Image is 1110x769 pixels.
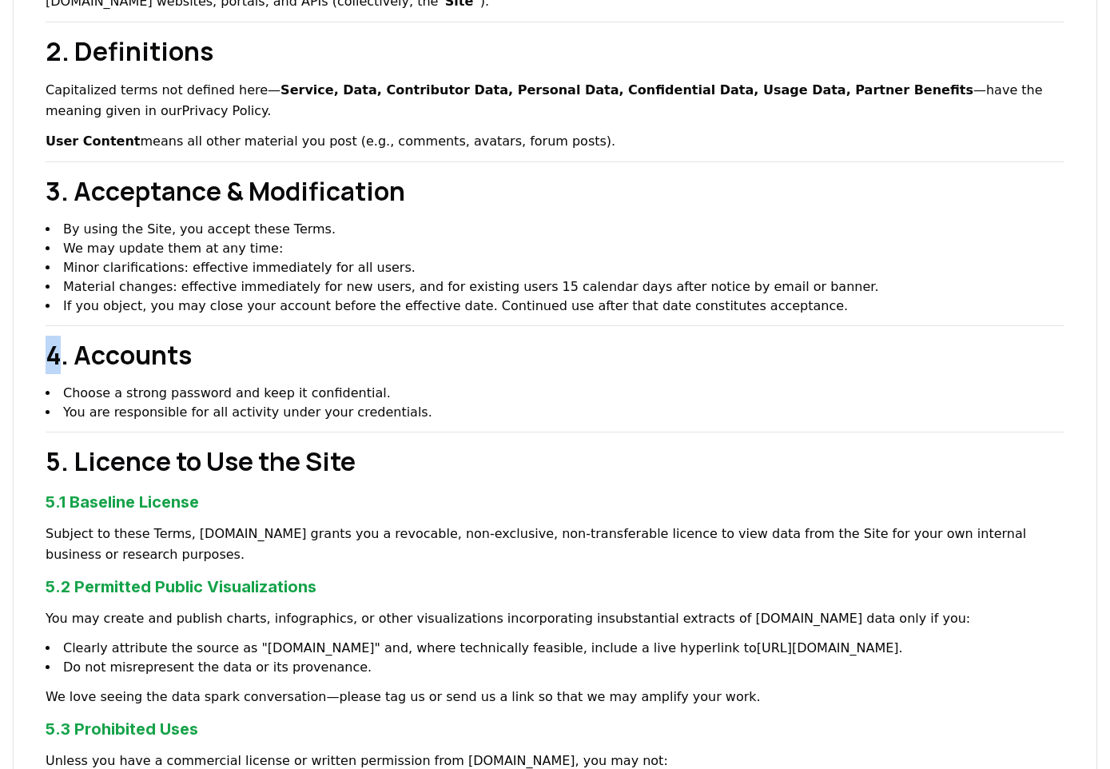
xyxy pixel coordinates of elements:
li: Do not misrepresent the data or its provenance. [46,658,1064,677]
h3: 5.3 Prohibited Uses [46,717,1064,741]
a: Privacy Policy [182,103,268,118]
li: If you object, you may close your account before the effective date. Continued use after that dat... [46,297,1064,316]
p: means all other material you post (e.g., comments, avatars, forum posts). [46,131,1064,152]
h3: 5.1 Baseline License [46,490,1064,514]
strong: User Content [46,133,141,149]
li: Clearly attribute the source as "[DOMAIN_NAME]" and, where technically feasible, include a live h... [46,639,1064,658]
h2: 5. Licence to Use the Site [46,442,1064,480]
h2: 2. Definitions [46,32,1064,70]
li: Material changes: effective immediately for new users, and for existing users 15 calendar days af... [46,277,1064,297]
li: Choose a strong password and keep it confidential. [46,384,1064,403]
h2: 3. Acceptance & Modification [46,172,1064,210]
li: Minor clarifications: effective immediately for all users. [46,258,1064,277]
a: [URL][DOMAIN_NAME] [757,640,899,655]
strong: Service, Data, Contributor Data, Personal Data, Confidential Data, Usage Data, Partner Benefits [280,82,973,98]
h3: 5.2 Permitted Public Visualizations [46,575,1064,599]
li: You are responsible for all activity under your credentials. [46,403,1064,422]
p: We love seeing the data spark conversation—please tag us or send us a link so that we may amplify... [46,687,1064,707]
h2: 4. Accounts [46,336,1064,374]
p: Subject to these Terms, [DOMAIN_NAME] grants you a revocable, non-exclusive, non-transferable lic... [46,524,1064,565]
p: Capitalized terms not defined here— —have the meaning given in our . [46,80,1064,122]
li: By using the Site, you accept these Terms. [46,220,1064,239]
li: We may update them at any time: [46,239,1064,297]
p: You may create and publish charts, infographics, or other visualizations incorporating insubstant... [46,608,1064,629]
